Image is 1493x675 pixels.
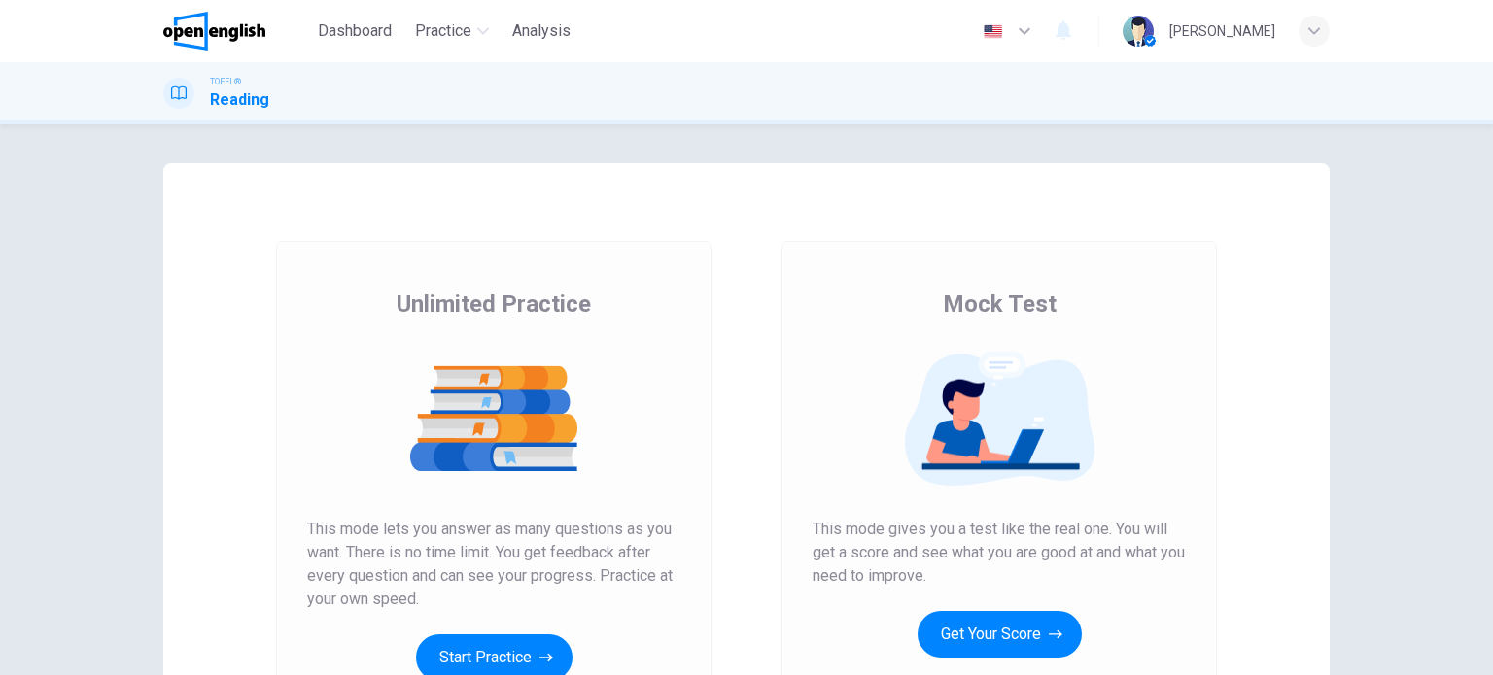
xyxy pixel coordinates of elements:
span: Practice [415,19,471,43]
span: Dashboard [318,19,392,43]
div: [PERSON_NAME] [1169,19,1275,43]
button: Practice [407,14,497,49]
h1: Reading [210,88,269,112]
img: Profile picture [1123,16,1154,47]
button: Dashboard [310,14,399,49]
span: TOEFL® [210,75,241,88]
button: Get Your Score [918,611,1082,658]
span: This mode gives you a test like the real one. You will get a score and see what you are good at a... [813,518,1186,588]
button: Analysis [504,14,578,49]
span: This mode lets you answer as many questions as you want. There is no time limit. You get feedback... [307,518,680,611]
a: OpenEnglish logo [163,12,310,51]
img: en [981,24,1005,39]
img: OpenEnglish logo [163,12,265,51]
span: Unlimited Practice [397,288,591,320]
span: Mock Test [943,288,1057,320]
span: Analysis [512,19,571,43]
